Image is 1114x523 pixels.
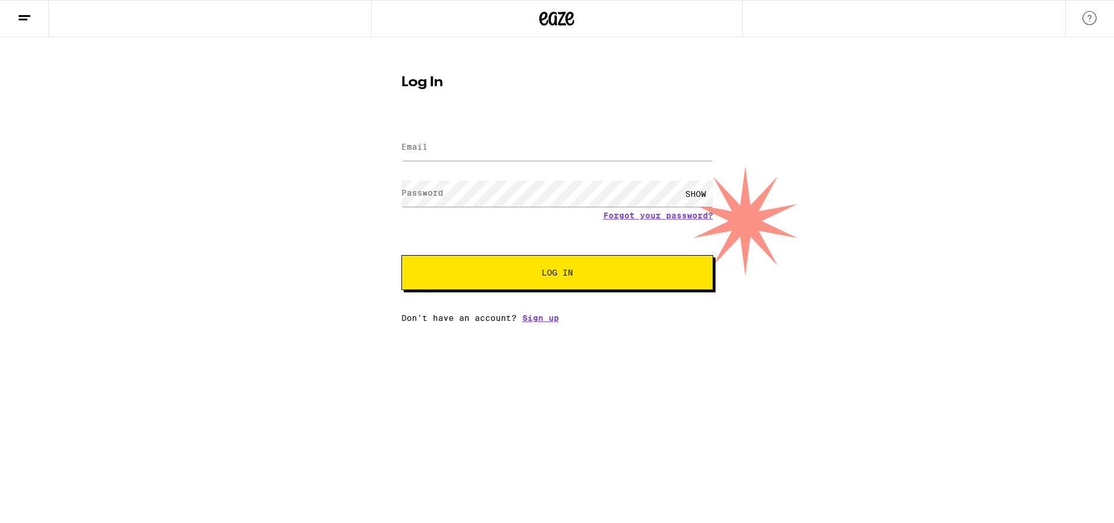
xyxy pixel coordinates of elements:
[542,268,573,277] span: Log In
[401,188,443,197] label: Password
[401,142,428,151] label: Email
[522,313,559,323] a: Sign up
[401,76,713,90] h1: Log In
[401,135,713,161] input: Email
[678,181,713,207] div: SHOW
[401,255,713,290] button: Log In
[401,313,713,323] div: Don't have an account?
[603,211,713,220] a: Forgot your password?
